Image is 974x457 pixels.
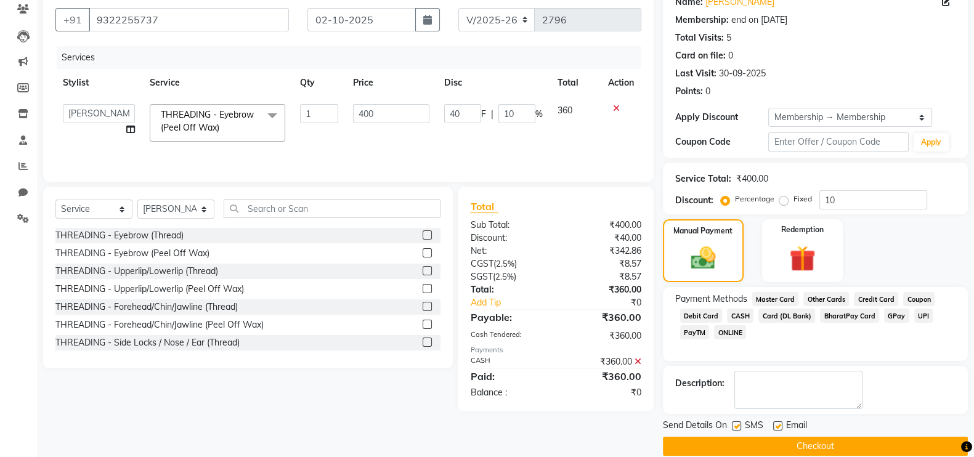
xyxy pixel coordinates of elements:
[161,109,254,133] span: THREADING - Eyebrow (Peel Off Wax)
[461,310,556,325] div: Payable:
[55,247,209,260] div: THREADING - Eyebrow (Peel Off Wax)
[903,292,935,306] span: Coupon
[675,135,769,148] div: Coupon Code
[683,244,723,272] img: _cash.svg
[820,309,879,323] span: BharatPay Card
[556,310,651,325] div: ₹360.00
[675,85,703,98] div: Points:
[675,194,713,207] div: Discount:
[470,258,493,269] span: CGST
[726,31,731,44] div: 5
[663,437,968,456] button: Checkout
[556,369,651,384] div: ₹360.00
[731,14,787,26] div: end on [DATE]
[675,377,724,390] div: Description:
[914,133,949,152] button: Apply
[556,257,651,270] div: ₹8.57
[556,270,651,283] div: ₹8.57
[461,355,556,368] div: CASH
[461,386,556,399] div: Balance :
[673,225,733,237] label: Manual Payment
[346,69,437,97] th: Price
[675,31,724,44] div: Total Visits:
[461,296,571,309] a: Add Tip
[884,309,909,323] span: GPay
[745,419,763,434] span: SMS
[224,199,440,218] input: Search or Scan
[495,272,513,281] span: 2.5%
[680,309,723,323] span: Debit Card
[680,325,710,339] span: PayTM
[556,245,651,257] div: ₹342.86
[719,67,766,80] div: 30-09-2025
[735,193,774,204] label: Percentage
[781,224,824,235] label: Redemption
[219,122,225,133] a: x
[601,69,641,97] th: Action
[705,85,710,98] div: 0
[728,49,733,62] div: 0
[293,69,346,97] th: Qty
[461,232,556,245] div: Discount:
[675,172,731,185] div: Service Total:
[55,265,218,278] div: THREADING - Upperlip/Lowerlip (Thread)
[556,355,651,368] div: ₹360.00
[55,8,90,31] button: +91
[55,229,184,242] div: THREADING - Eyebrow (Thread)
[675,67,716,80] div: Last Visit:
[470,200,498,213] span: Total
[727,309,753,323] span: CASH
[736,172,768,185] div: ₹400.00
[470,271,492,282] span: SGST
[461,257,556,270] div: ( )
[556,283,651,296] div: ₹360.00
[481,108,486,121] span: F
[572,296,651,309] div: ₹0
[461,283,556,296] div: Total:
[55,318,264,331] div: THREADING - Forehead/Chin/Jawline (Peel Off Wax)
[793,193,812,204] label: Fixed
[470,345,641,355] div: Payments
[675,49,726,62] div: Card on file:
[752,292,799,306] span: Master Card
[768,132,909,152] input: Enter Offer / Coupon Code
[535,108,543,121] span: %
[663,419,727,434] span: Send Details On
[461,270,556,283] div: ( )
[142,69,293,97] th: Service
[758,309,815,323] span: Card (DL Bank)
[786,419,807,434] span: Email
[675,293,747,305] span: Payment Methods
[558,105,572,116] span: 360
[55,336,240,349] div: THREADING - Side Locks / Nose / Ear (Thread)
[854,292,898,306] span: Credit Card
[914,309,933,323] span: UPI
[714,325,746,339] span: ONLINE
[556,386,651,399] div: ₹0
[437,69,550,97] th: Disc
[55,283,244,296] div: THREADING - Upperlip/Lowerlip (Peel Off Wax)
[461,219,556,232] div: Sub Total:
[495,259,514,269] span: 2.5%
[556,219,651,232] div: ₹400.00
[556,232,651,245] div: ₹40.00
[491,108,493,121] span: |
[89,8,289,31] input: Search by Name/Mobile/Email/Code
[803,292,849,306] span: Other Cards
[550,69,600,97] th: Total
[55,301,238,313] div: THREADING - Forehead/Chin/Jawline (Thread)
[57,46,651,69] div: Services
[55,69,142,97] th: Stylist
[675,111,769,124] div: Apply Discount
[461,245,556,257] div: Net:
[461,369,556,384] div: Paid:
[675,14,729,26] div: Membership:
[781,243,823,275] img: _gift.svg
[461,330,556,342] div: Cash Tendered:
[556,330,651,342] div: ₹360.00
